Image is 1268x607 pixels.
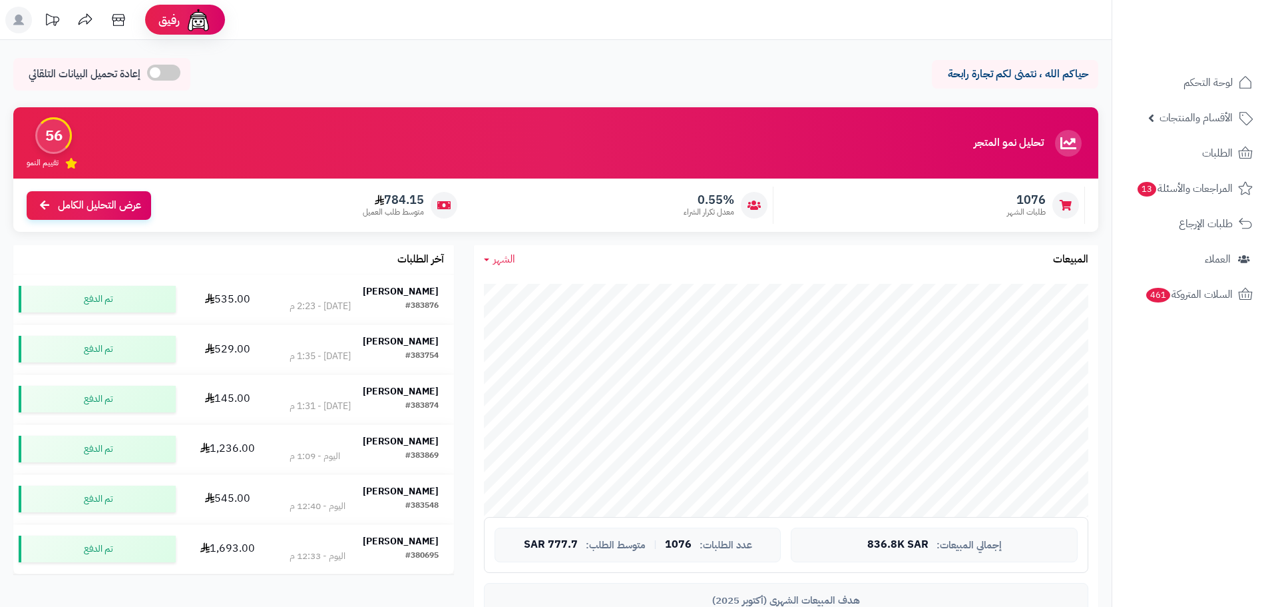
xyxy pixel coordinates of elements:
[684,193,734,207] span: 0.55%
[1205,250,1231,269] span: العملاء
[1053,254,1088,266] h3: المبيعات
[1120,67,1260,99] a: لوحة التحكم
[181,524,274,574] td: 1,693.00
[363,207,424,218] span: متوسط طلب العميل
[524,539,578,551] span: 777.7 SAR
[937,540,1002,551] span: إجمالي المبيعات:
[290,450,340,463] div: اليوم - 1:09 م
[1146,288,1170,303] span: 461
[290,550,345,563] div: اليوم - 12:33 م
[58,198,141,213] span: عرض التحليل الكامل
[974,137,1044,149] h3: تحليل نمو المتجر
[1179,215,1233,233] span: طلبات الإرجاع
[19,336,176,362] div: تم الدفع
[586,540,646,551] span: متوسط الطلب:
[19,286,176,312] div: تم الدفع
[27,157,59,169] span: تقييم النمو
[363,384,439,398] strong: [PERSON_NAME]
[405,350,439,363] div: #383754
[363,434,439,448] strong: [PERSON_NAME]
[363,193,424,207] span: 784.15
[1136,179,1233,198] span: المراجعات والأسئلة
[19,486,176,512] div: تم الدفع
[1202,144,1233,163] span: الطلبات
[181,424,274,474] td: 1,236.00
[1120,243,1260,275] a: العملاء
[700,540,752,551] span: عدد الطلبات:
[654,540,657,550] span: |
[405,550,439,563] div: #380695
[290,350,351,363] div: [DATE] - 1:35 م
[665,539,692,551] span: 1076
[1160,109,1233,127] span: الأقسام والمنتجات
[942,67,1088,82] p: حياكم الله ، نتمنى لكم تجارة رابحة
[1007,193,1046,207] span: 1076
[290,300,351,313] div: [DATE] - 2:23 م
[1120,208,1260,240] a: طلبات الإرجاع
[1007,207,1046,218] span: طلبات الشهر
[1120,137,1260,169] a: الطلبات
[19,436,176,462] div: تم الدفع
[405,500,439,513] div: #383548
[185,7,212,33] img: ai-face.png
[35,7,69,37] a: تحديثات المنصة
[363,285,439,299] strong: [PERSON_NAME]
[181,324,274,374] td: 529.00
[493,251,515,267] span: الشهر
[29,67,140,82] span: إعادة تحميل البيانات التلقائي
[27,191,151,220] a: عرض التحليل الكامل
[363,534,439,548] strong: [PERSON_NAME]
[1120,279,1260,310] a: السلات المتروكة461
[1145,285,1233,304] span: السلات المتروكة
[290,400,351,413] div: [DATE] - 1:31 م
[181,275,274,324] td: 535.00
[1138,182,1156,197] span: 13
[363,334,439,348] strong: [PERSON_NAME]
[363,484,439,498] strong: [PERSON_NAME]
[867,539,929,551] span: 836.8K SAR
[181,374,274,424] td: 145.00
[405,400,439,413] div: #383874
[405,450,439,463] div: #383869
[1183,73,1233,92] span: لوحة التحكم
[1120,173,1260,205] a: المراجعات والأسئلة13
[397,254,444,266] h3: آخر الطلبات
[19,536,176,562] div: تم الدفع
[484,252,515,267] a: الشهر
[19,386,176,412] div: تم الدفع
[684,207,734,218] span: معدل تكرار الشراء
[158,12,180,28] span: رفيق
[1177,34,1255,62] img: logo-2.png
[181,474,274,524] td: 545.00
[290,500,345,513] div: اليوم - 12:40 م
[405,300,439,313] div: #383876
